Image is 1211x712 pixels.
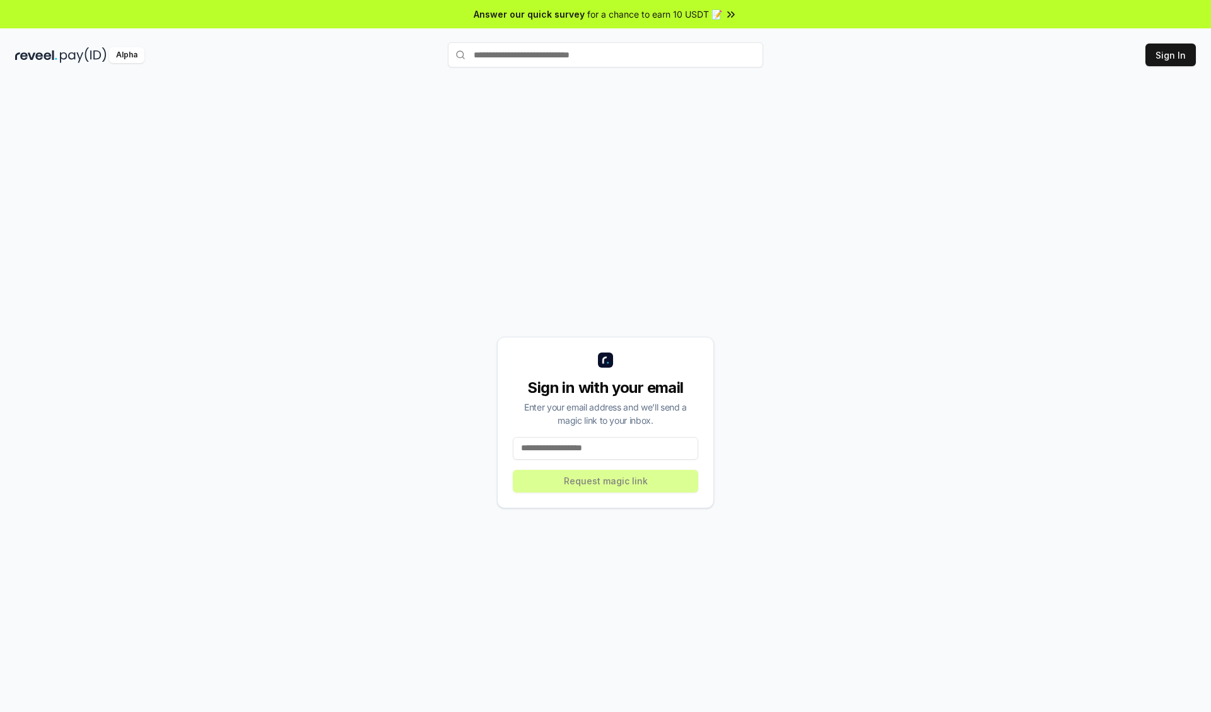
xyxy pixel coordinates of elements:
img: pay_id [60,47,107,63]
div: Alpha [109,47,144,63]
span: Answer our quick survey [474,8,585,21]
img: reveel_dark [15,47,57,63]
img: logo_small [598,353,613,368]
div: Sign in with your email [513,378,698,398]
button: Sign In [1145,44,1196,66]
span: for a chance to earn 10 USDT 📝 [587,8,722,21]
div: Enter your email address and we’ll send a magic link to your inbox. [513,400,698,427]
